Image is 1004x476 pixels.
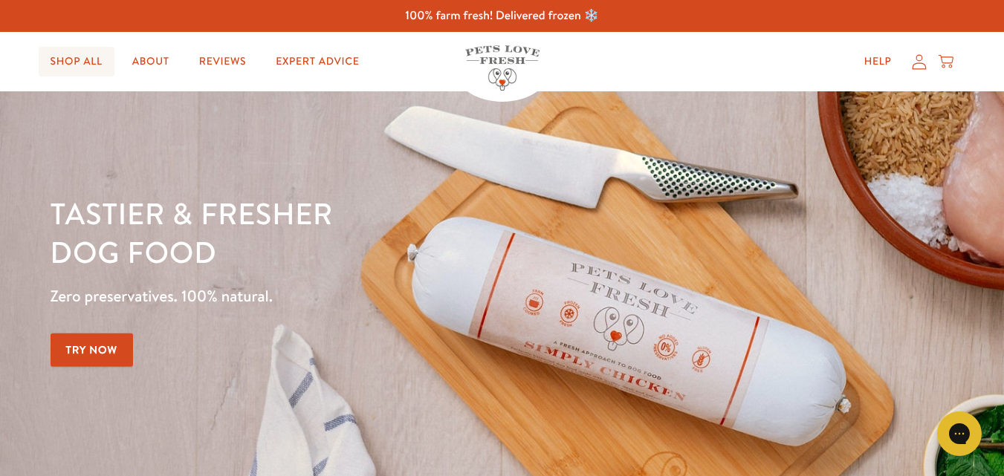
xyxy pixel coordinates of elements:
a: Shop All [39,47,114,76]
iframe: Gorgias live chat messenger [930,406,989,461]
a: Try Now [51,333,134,367]
a: Help [852,47,904,76]
a: Reviews [187,47,258,76]
h1: Tastier & fresher dog food [51,194,653,271]
img: Pets Love Fresh [465,45,540,91]
a: Expert Advice [264,47,371,76]
p: Zero preservatives. 100% natural. [51,283,653,310]
a: About [120,47,181,76]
